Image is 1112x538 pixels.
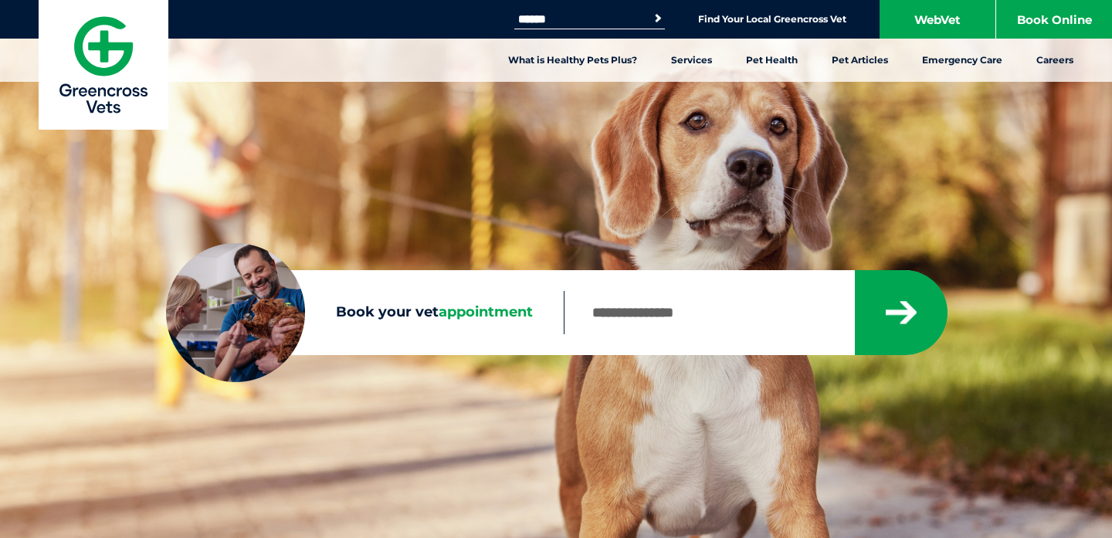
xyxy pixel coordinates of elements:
a: Pet Health [729,39,815,82]
button: Search [650,11,666,26]
a: Careers [1019,39,1090,82]
a: Emergency Care [905,39,1019,82]
a: What is Healthy Pets Plus? [491,39,654,82]
span: appointment [439,303,533,320]
a: Services [654,39,729,82]
label: Book your vet [166,301,564,324]
a: Pet Articles [815,39,905,82]
a: Find Your Local Greencross Vet [698,13,846,25]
